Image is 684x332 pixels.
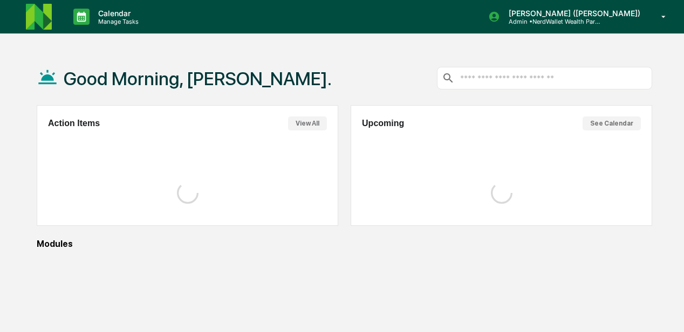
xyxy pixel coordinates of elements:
[64,68,332,89] h1: Good Morning, [PERSON_NAME].
[90,9,144,18] p: Calendar
[90,18,144,25] p: Manage Tasks
[500,18,600,25] p: Admin • NerdWallet Wealth Partners
[48,119,100,128] h2: Action Items
[500,9,646,18] p: [PERSON_NAME] ([PERSON_NAME])
[362,119,404,128] h2: Upcoming
[583,116,641,130] button: See Calendar
[37,239,652,249] div: Modules
[288,116,327,130] button: View All
[26,4,52,30] img: logo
